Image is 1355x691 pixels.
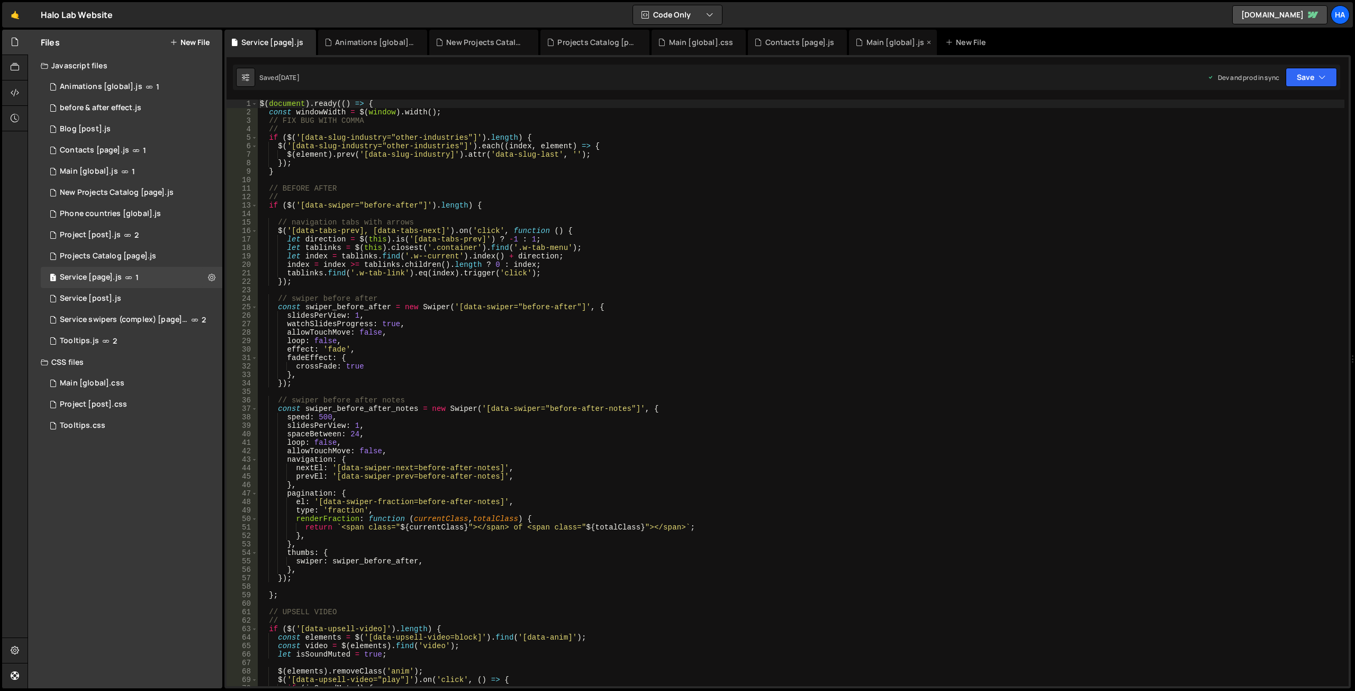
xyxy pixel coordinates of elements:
div: Tooltips.js [60,336,99,346]
div: 66 [227,650,258,659]
div: Service [page].js [60,273,122,282]
div: 45 [227,472,258,481]
div: 10 [227,176,258,184]
div: 826/45771.js [41,182,222,203]
span: 2 [202,316,206,324]
div: Service swipers (complex) [page].js [60,315,187,325]
div: 40 [227,430,258,438]
div: 57 [227,574,258,582]
div: 12 [227,193,258,201]
div: 59 [227,591,258,599]
div: Animations [global].js [335,37,414,48]
div: Service [page].js [241,37,303,48]
div: 826/9226.css [41,394,222,415]
div: 8 [227,159,258,167]
div: 35 [227,388,258,396]
div: Main [global].js [60,167,118,176]
div: 826/8793.js [41,309,226,330]
h2: Files [41,37,60,48]
div: Javascript files [28,55,222,76]
div: 7 [227,150,258,159]
div: 2 [227,108,258,116]
div: 826/1551.js [41,140,222,161]
div: 28 [227,328,258,337]
div: 44 [227,464,258,472]
span: 2 [134,231,139,239]
div: 30 [227,345,258,354]
div: 9 [227,167,258,176]
div: 56 [227,566,258,574]
div: Phone countries [global].js [60,209,161,219]
div: 63 [227,625,258,633]
div: 19 [227,252,258,261]
div: 22 [227,277,258,286]
div: before & after effect.js [60,103,141,113]
div: 826/3053.css [41,373,222,394]
span: 1 [132,167,135,176]
div: 826/8916.js [41,225,222,246]
div: 51 [227,523,258,532]
div: 32 [227,362,258,371]
div: 29 [227,337,258,345]
div: 11 [227,184,258,193]
div: New File [945,37,990,48]
div: 68 [227,667,258,676]
div: 826/18335.css [41,415,222,436]
div: 50 [227,515,258,523]
div: CSS files [28,352,222,373]
div: 6 [227,142,258,150]
div: Service [post].js [60,294,121,303]
div: 38 [227,413,258,421]
div: Animations [global].js [60,82,142,92]
div: Main [global].js [866,37,925,48]
div: 826/10093.js [41,246,222,267]
div: 18 [227,244,258,252]
div: New Projects Catalog [page].js [446,37,526,48]
div: 23 [227,286,258,294]
div: 55 [227,557,258,566]
div: 31 [227,354,258,362]
div: Tooltips.css [60,421,105,430]
div: 26 [227,311,258,320]
div: 43 [227,455,258,464]
div: [DATE] [278,73,300,82]
div: 826/18329.js [41,330,222,352]
div: 36 [227,396,258,405]
a: [DOMAIN_NAME] [1232,5,1327,24]
div: Contacts [page].js [60,146,129,155]
div: 24 [227,294,258,303]
div: 14 [227,210,258,218]
div: 48 [227,498,258,506]
span: 2 [113,337,117,345]
div: 34 [227,379,258,388]
span: 1 [143,146,146,155]
div: 15 [227,218,258,227]
div: Main [global].css [669,37,734,48]
div: New Projects Catalog [page].js [60,188,174,198]
div: 826/10500.js [41,267,222,288]
div: 5 [227,133,258,142]
span: 1 [135,273,139,282]
div: 52 [227,532,258,540]
div: Project [post].css [60,400,127,409]
div: 826/19389.js [41,97,222,119]
div: Project [post].js [60,230,121,240]
div: Halo Lab Website [41,8,113,21]
div: 60 [227,599,258,608]
div: 4 [227,125,258,133]
div: 826/2754.js [41,76,222,97]
div: 37 [227,405,258,413]
div: 41 [227,438,258,447]
div: 46 [227,481,258,489]
a: Ha [1331,5,1350,24]
button: Save [1286,68,1337,87]
div: 1 [227,100,258,108]
div: Dev and prod in sync [1207,73,1279,82]
div: 69 [227,676,258,684]
div: 39 [227,421,258,430]
div: 16 [227,227,258,235]
div: 826/3363.js [41,119,222,140]
div: Projects Catalog [page].js [60,252,156,261]
div: 826/1521.js [41,161,222,182]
